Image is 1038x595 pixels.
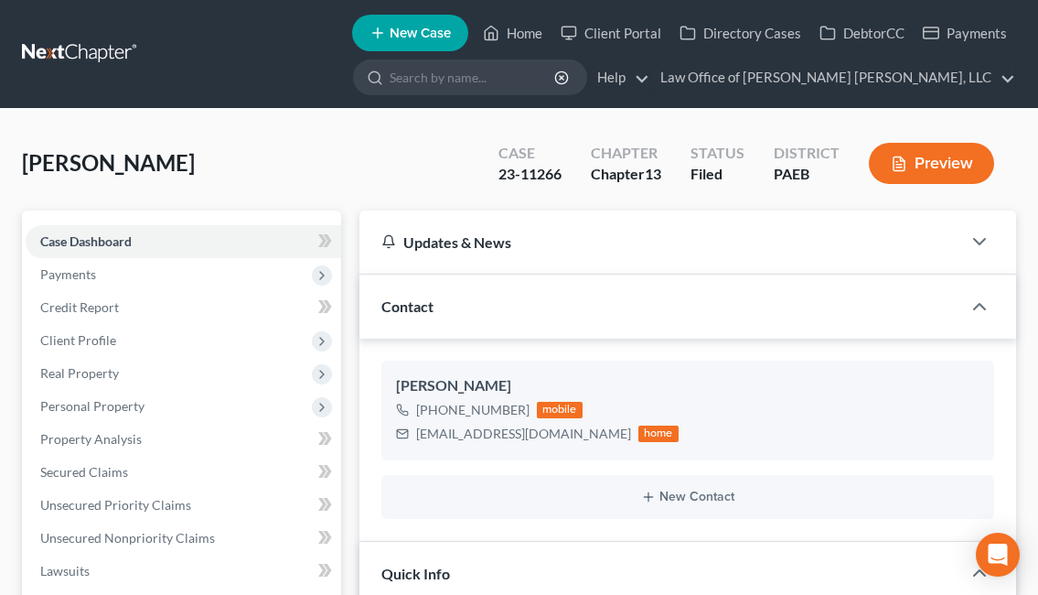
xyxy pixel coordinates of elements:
a: Client Portal [551,16,670,49]
a: Help [588,61,649,94]
a: Law Office of [PERSON_NAME] [PERSON_NAME], LLC [651,61,1015,94]
div: [PHONE_NUMBER] [416,401,530,419]
div: District [774,143,840,164]
span: 13 [645,165,661,182]
a: Home [474,16,551,49]
span: Unsecured Nonpriority Claims [40,530,215,546]
span: Case Dashboard [40,233,132,249]
input: Search by name... [390,60,557,94]
button: New Contact [396,490,979,504]
a: Secured Claims [26,456,341,489]
div: Open Intercom Messenger [976,533,1020,577]
span: Personal Property [40,398,144,414]
div: [PERSON_NAME] [396,375,979,397]
a: Lawsuits [26,555,341,588]
span: Payments [40,266,96,282]
div: mobile [537,402,583,418]
span: Credit Report [40,299,119,315]
span: Contact [381,297,433,315]
button: Preview [869,143,994,184]
a: Property Analysis [26,423,341,456]
a: DebtorCC [810,16,914,49]
a: Credit Report [26,291,341,324]
div: Case [498,143,562,164]
span: [PERSON_NAME] [22,149,195,176]
span: Secured Claims [40,464,128,480]
a: Unsecured Nonpriority Claims [26,522,341,555]
span: Quick Info [381,565,450,582]
span: Client Profile [40,332,116,348]
span: Unsecured Priority Claims [40,497,191,513]
div: Status [690,143,744,164]
div: home [638,426,679,442]
div: Chapter [591,164,661,185]
a: Unsecured Priority Claims [26,489,341,522]
div: Updates & News [381,233,939,252]
span: Property Analysis [40,431,142,447]
span: Lawsuits [40,563,90,579]
div: 23-11266 [498,164,562,185]
a: Directory Cases [670,16,810,49]
div: PAEB [774,164,840,185]
span: New Case [390,27,451,40]
a: Case Dashboard [26,225,341,258]
div: Chapter [591,143,661,164]
div: Filed [690,164,744,185]
div: [EMAIL_ADDRESS][DOMAIN_NAME] [416,425,631,443]
a: Payments [914,16,1016,49]
span: Real Property [40,365,119,381]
